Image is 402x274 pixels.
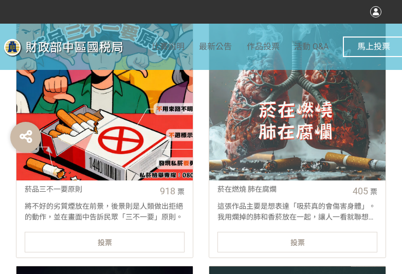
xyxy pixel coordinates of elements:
[152,42,185,51] span: 比賽說明
[199,24,232,70] a: 最新公告
[199,42,232,51] span: 最新公告
[353,186,368,196] span: 405
[217,184,345,195] div: 菸在燃燒 肺在腐爛
[98,239,112,247] span: 投票
[370,188,377,196] span: 票
[177,188,185,196] span: 票
[294,24,328,70] a: 活動 Q&A
[16,201,193,222] div: 將不好的劣質煙放在前景，後景則是人類做出拒絕的動作，並在畫面中告訴民眾「三不一要」原則。
[290,239,305,247] span: 投票
[247,24,280,70] a: 作品投票
[25,184,153,195] div: 菸品三不一要原則
[152,24,185,70] a: 比賽說明
[160,186,175,196] span: 918
[209,201,386,222] div: 這張作品主要是想表達「吸菸真的會傷害身體」。我用爛掉的肺和香菸放在一起，讓人一看就聯想到抽菸會讓肺壞掉。比起單純用文字說明，用圖像直接呈現更有衝擊感，也能讓人更快理解菸害的嚴重性。希望看到這張圖...
[357,42,390,51] span: 馬上投票
[16,4,193,258] a: 菸品三不一要原則918票將不好的劣質煙放在前景，後景則是人類做出拒絕的動作，並在畫面中告訴民眾「三不一要」原則。投票
[294,42,328,51] span: 活動 Q&A
[247,42,280,51] span: 作品投票
[209,4,386,258] a: 菸在燃燒 肺在腐爛405票這張作品主要是想表達「吸菸真的會傷害身體」。我用爛掉的肺和香菸放在一起，讓人一看就聯想到抽菸會讓肺壞掉。比起單純用文字說明，用圖像直接呈現更有衝擊感，也能讓人更快理解菸...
